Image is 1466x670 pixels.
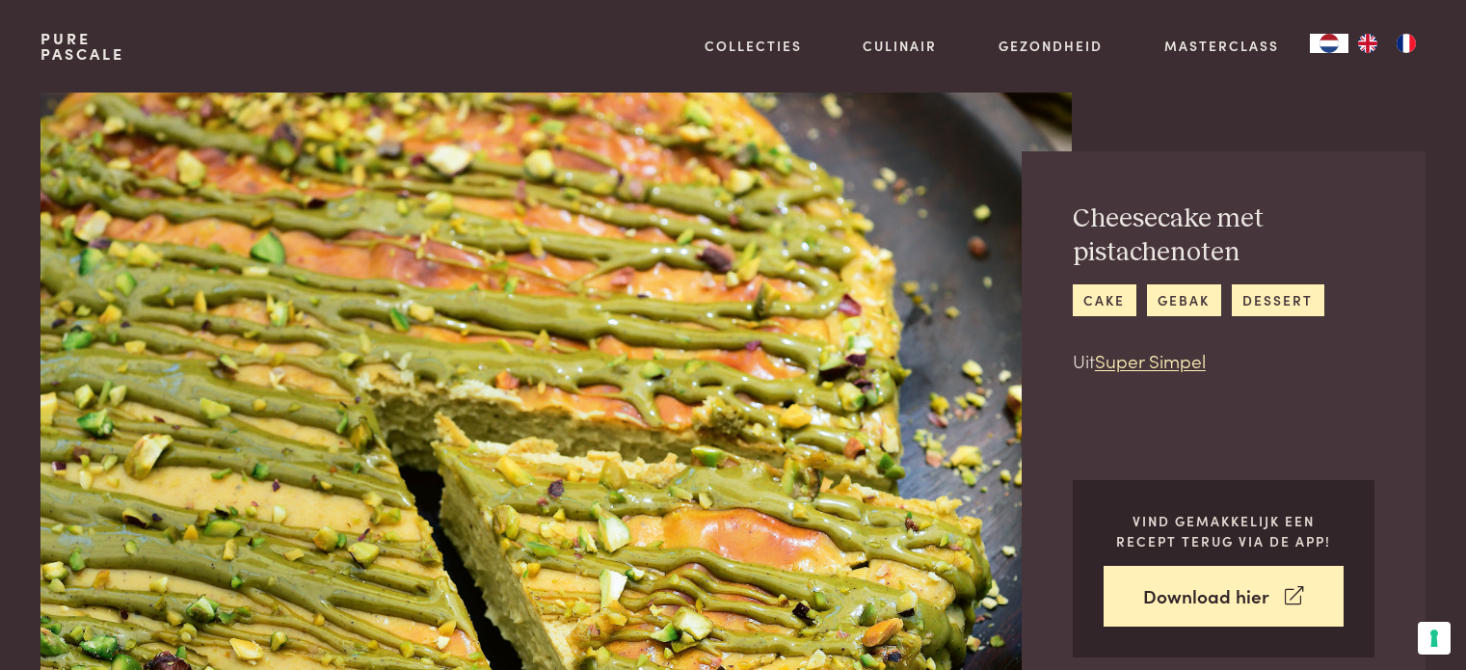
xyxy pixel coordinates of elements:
[1147,284,1221,316] a: gebak
[1310,34,1348,53] div: Language
[1232,284,1324,316] a: dessert
[1310,34,1348,53] a: NL
[1073,347,1374,375] p: Uit
[999,36,1103,56] a: Gezondheid
[1164,36,1279,56] a: Masterclass
[1348,34,1387,53] a: EN
[1073,284,1136,316] a: cake
[1418,622,1451,655] button: Uw voorkeuren voor toestemming voor trackingtechnologieën
[1104,566,1344,627] a: Download hier
[1095,347,1206,373] a: Super Simpel
[1348,34,1426,53] ul: Language list
[1387,34,1426,53] a: FR
[1310,34,1426,53] aside: Language selected: Nederlands
[40,31,124,62] a: PurePascale
[705,36,802,56] a: Collecties
[1073,202,1374,269] h2: Cheesecake met pistachenoten
[863,36,937,56] a: Culinair
[1104,511,1344,550] p: Vind gemakkelijk een recept terug via de app!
